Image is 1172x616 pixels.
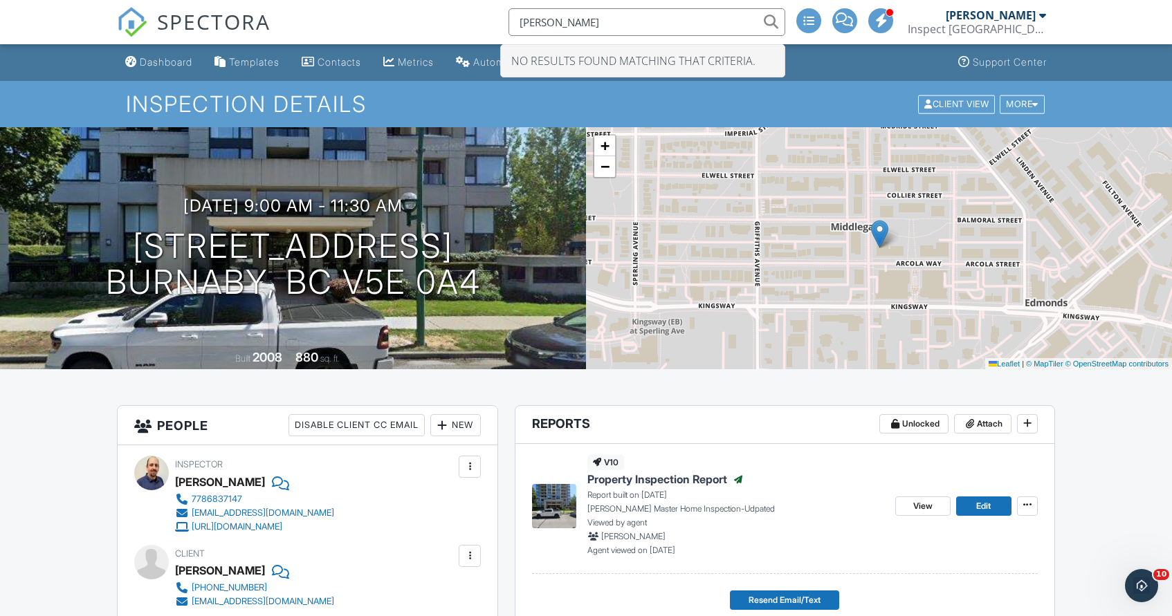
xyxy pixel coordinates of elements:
[192,494,242,505] div: 7786837147
[106,228,481,301] h1: [STREET_ADDRESS] Burnaby, BC V5E 0A4
[918,95,995,113] div: Client View
[175,520,334,534] a: [URL][DOMAIN_NAME]
[295,350,318,364] div: 880
[209,50,285,75] a: Templates
[398,56,434,68] div: Metrics
[126,92,1046,116] h1: Inspection Details
[157,7,271,36] span: SPECTORA
[601,158,610,175] span: −
[183,196,403,215] h3: [DATE] 9:00 am - 11:30 am
[908,22,1046,36] div: Inspect Canada
[140,56,192,68] div: Dashboard
[289,414,425,436] div: Disable Client CC Email
[175,492,334,506] a: 7786837147
[318,56,361,68] div: Contacts
[594,136,615,156] a: Zoom in
[473,56,535,68] div: Automations
[917,98,998,109] a: Client View
[973,56,1047,68] div: Support Center
[1022,360,1024,368] span: |
[192,507,334,519] div: [EMAIL_ADDRESS][DOMAIN_NAME]
[192,596,334,607] div: [EMAIL_ADDRESS][DOMAIN_NAME]
[946,8,1036,22] div: [PERSON_NAME]
[450,50,540,75] a: Automations (Advanced)
[175,595,334,608] a: [EMAIL_ADDRESS][DOMAIN_NAME]
[1125,569,1158,602] iframe: Intercom live chat
[1065,360,1169,368] a: © OpenStreetMap contributors
[118,406,497,445] h3: People
[117,7,147,37] img: The Best Home Inspection Software - Spectora
[175,560,265,581] div: [PERSON_NAME]
[871,220,888,248] img: Marker
[253,350,282,364] div: 2008
[501,45,785,77] div: No results found matching that criteria.
[175,548,205,559] span: Client
[175,506,334,520] a: [EMAIL_ADDRESS][DOMAIN_NAME]
[378,50,439,75] a: Metrics
[320,353,340,364] span: sq. ft.
[175,581,334,595] a: [PHONE_NUMBER]
[235,353,250,364] span: Built
[601,137,610,154] span: +
[1153,569,1169,580] span: 10
[117,19,271,48] a: SPECTORA
[430,414,481,436] div: New
[953,50,1052,75] a: Support Center
[989,360,1020,368] a: Leaflet
[509,8,785,36] input: Search everything...
[192,521,282,532] div: [URL][DOMAIN_NAME]
[175,472,265,492] div: [PERSON_NAME]
[296,50,367,75] a: Contacts
[120,50,198,75] a: Dashboard
[594,156,615,177] a: Zoom out
[229,56,280,68] div: Templates
[175,459,223,469] span: Inspector
[1000,95,1045,113] div: More
[1026,360,1063,368] a: © MapTiler
[192,582,267,593] div: [PHONE_NUMBER]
